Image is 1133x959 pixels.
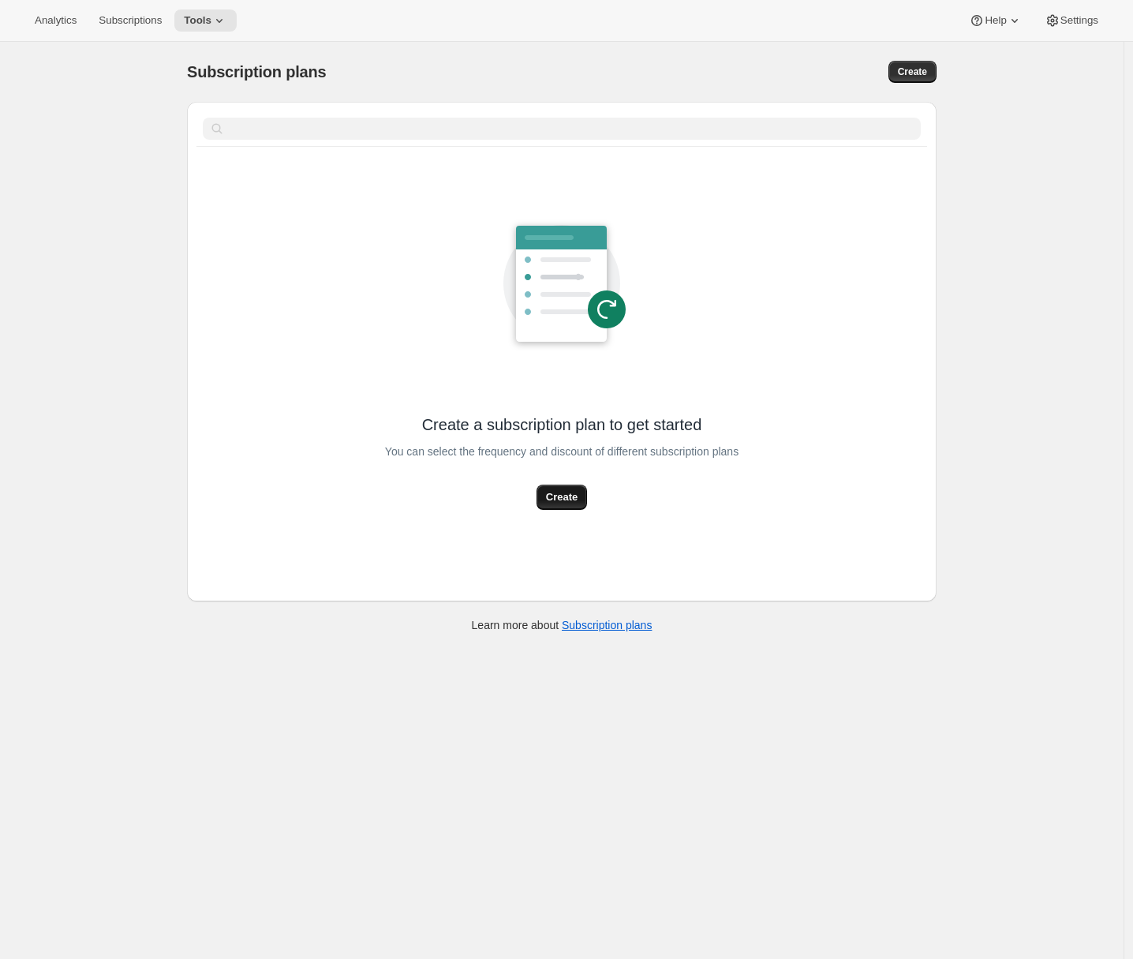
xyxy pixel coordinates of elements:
[184,14,211,27] span: Tools
[472,617,653,633] p: Learn more about
[422,414,702,436] span: Create a subscription plan to get started
[385,440,739,463] span: You can select the frequency and discount of different subscription plans
[546,489,578,505] span: Create
[537,485,587,510] button: Create
[25,9,86,32] button: Analytics
[888,61,937,83] button: Create
[1060,14,1098,27] span: Settings
[187,63,326,81] span: Subscription plans
[89,9,171,32] button: Subscriptions
[959,9,1031,32] button: Help
[35,14,77,27] span: Analytics
[898,66,927,78] span: Create
[174,9,237,32] button: Tools
[99,14,162,27] span: Subscriptions
[1035,9,1108,32] button: Settings
[562,619,652,631] a: Subscription plans
[985,14,1006,27] span: Help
